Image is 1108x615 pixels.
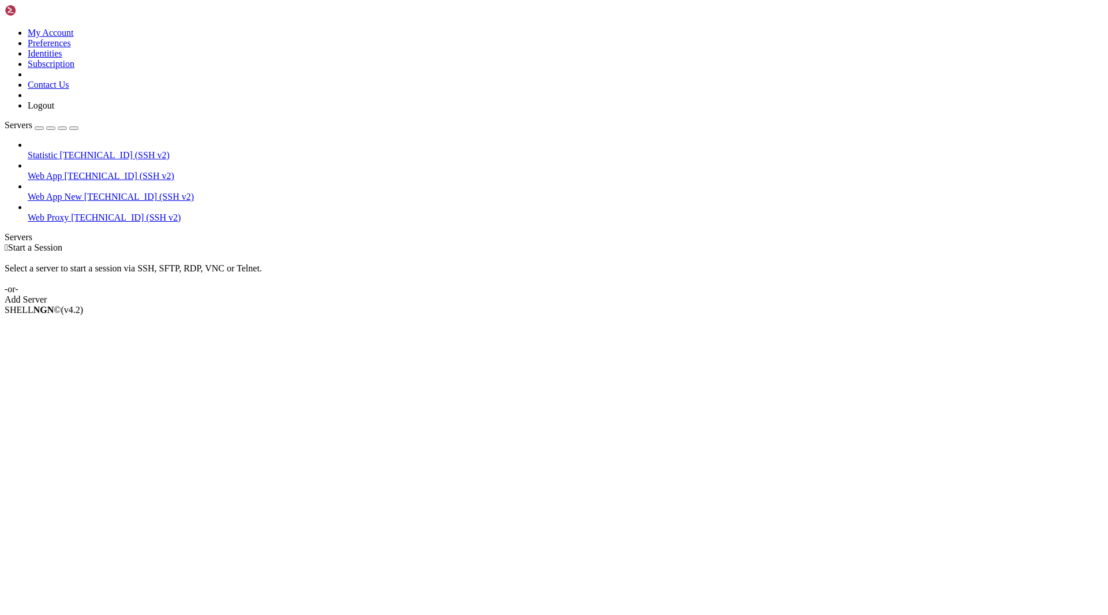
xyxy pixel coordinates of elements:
[28,49,62,58] a: Identities
[28,150,1103,161] a: Statistic [TECHNICAL_ID] (SSH v2)
[5,253,1103,295] div: Select a server to start a session via SSH, SFTP, RDP, VNC or Telnet. -or-
[5,232,1103,243] div: Servers
[5,305,83,315] span: SHELL ©
[28,171,1103,181] a: Web App [TECHNICAL_ID] (SSH v2)
[5,243,8,252] span: 
[5,120,32,130] span: Servers
[28,192,82,202] span: Web App New
[71,213,181,222] span: [TECHNICAL_ID] (SSH v2)
[28,140,1103,161] li: Statistic [TECHNICAL_ID] (SSH v2)
[28,150,58,160] span: Statistic
[5,120,78,130] a: Servers
[28,100,54,110] a: Logout
[28,171,62,181] span: Web App
[8,243,62,252] span: Start a Session
[28,181,1103,202] li: Web App New [TECHNICAL_ID] (SSH v2)
[5,5,71,16] img: Shellngn
[28,59,74,69] a: Subscription
[5,295,1103,305] div: Add Server
[28,28,74,38] a: My Account
[28,202,1103,223] li: Web Proxy [TECHNICAL_ID] (SSH v2)
[28,38,71,48] a: Preferences
[28,192,1103,202] a: Web App New [TECHNICAL_ID] (SSH v2)
[28,80,69,90] a: Contact Us
[28,161,1103,181] li: Web App [TECHNICAL_ID] (SSH v2)
[33,305,54,315] b: NGN
[84,192,194,202] span: [TECHNICAL_ID] (SSH v2)
[28,213,1103,223] a: Web Proxy [TECHNICAL_ID] (SSH v2)
[28,213,69,222] span: Web Proxy
[61,305,84,315] span: 4.2.0
[60,150,170,160] span: [TECHNICAL_ID] (SSH v2)
[65,171,174,181] span: [TECHNICAL_ID] (SSH v2)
